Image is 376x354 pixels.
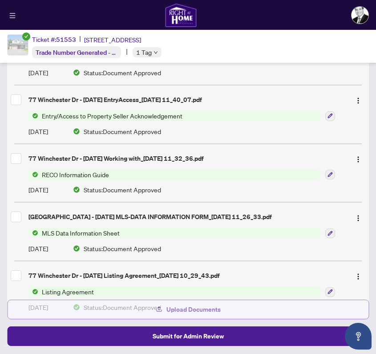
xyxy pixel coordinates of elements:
[38,287,97,297] span: Listing Agreement
[28,271,344,281] div: 77 Winchester Dr - [DATE] Listing Agreement_[DATE] 10_29_43.pdf
[28,244,48,253] span: [DATE]
[38,170,113,179] span: RECO Information Guide
[166,302,221,317] span: Upload Documents
[28,95,344,105] div: 77 Winchester Dr - [DATE] EntryAccess_[DATE] 11_40_07.pdf
[84,126,161,136] span: Status: Document Approved
[154,50,158,55] span: down
[28,228,38,238] img: Status Icon
[9,12,16,19] span: menu
[28,212,344,222] div: [GEOGRAPHIC_DATA] - [DATE] MLS-DATA INFORMATION FORM_[DATE] 11_26_33.pdf
[32,34,76,45] div: Ticket #:
[84,185,161,195] span: Status: Document Approved
[136,47,152,57] span: 1 Tag
[84,244,161,253] span: Status: Document Approved
[165,3,197,28] img: logo
[345,323,372,350] button: Open asap
[56,36,76,44] span: 51553
[84,35,141,45] span: [STREET_ADDRESS]
[7,300,369,319] button: Upload Documents
[73,69,80,76] img: Document Status
[84,68,161,77] span: Status: Document Approved
[73,128,80,135] img: Document Status
[28,126,48,136] span: [DATE]
[351,151,365,166] button: Logo
[355,97,362,104] img: Logo
[355,215,362,222] img: Logo
[22,33,30,41] span: check-circle
[352,7,368,24] img: Profile Icon
[38,228,123,238] span: MLS Data Information Sheet
[351,210,365,224] button: Logo
[8,35,28,55] img: IMG-X12381673_1.jpg
[73,186,80,193] img: Document Status
[28,111,38,121] img: Status Icon
[351,269,365,283] button: Logo
[28,68,48,77] span: [DATE]
[351,93,365,107] button: Logo
[7,326,369,346] button: Submit for Admin Review
[28,170,38,179] img: Status Icon
[28,154,344,163] div: 77 Winchester Dr - [DATE] Working with_[DATE] 11_32_36.pdf
[28,185,48,195] span: [DATE]
[28,287,38,297] img: Status Icon
[38,111,186,121] span: Entry/Access to Property Seller Acknowledgement
[73,245,80,252] img: Document Status
[36,48,168,57] span: Trade Number Generated - Pending Information
[153,329,224,343] span: Submit for Admin Review
[355,156,362,163] img: Logo
[355,273,362,280] img: Logo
